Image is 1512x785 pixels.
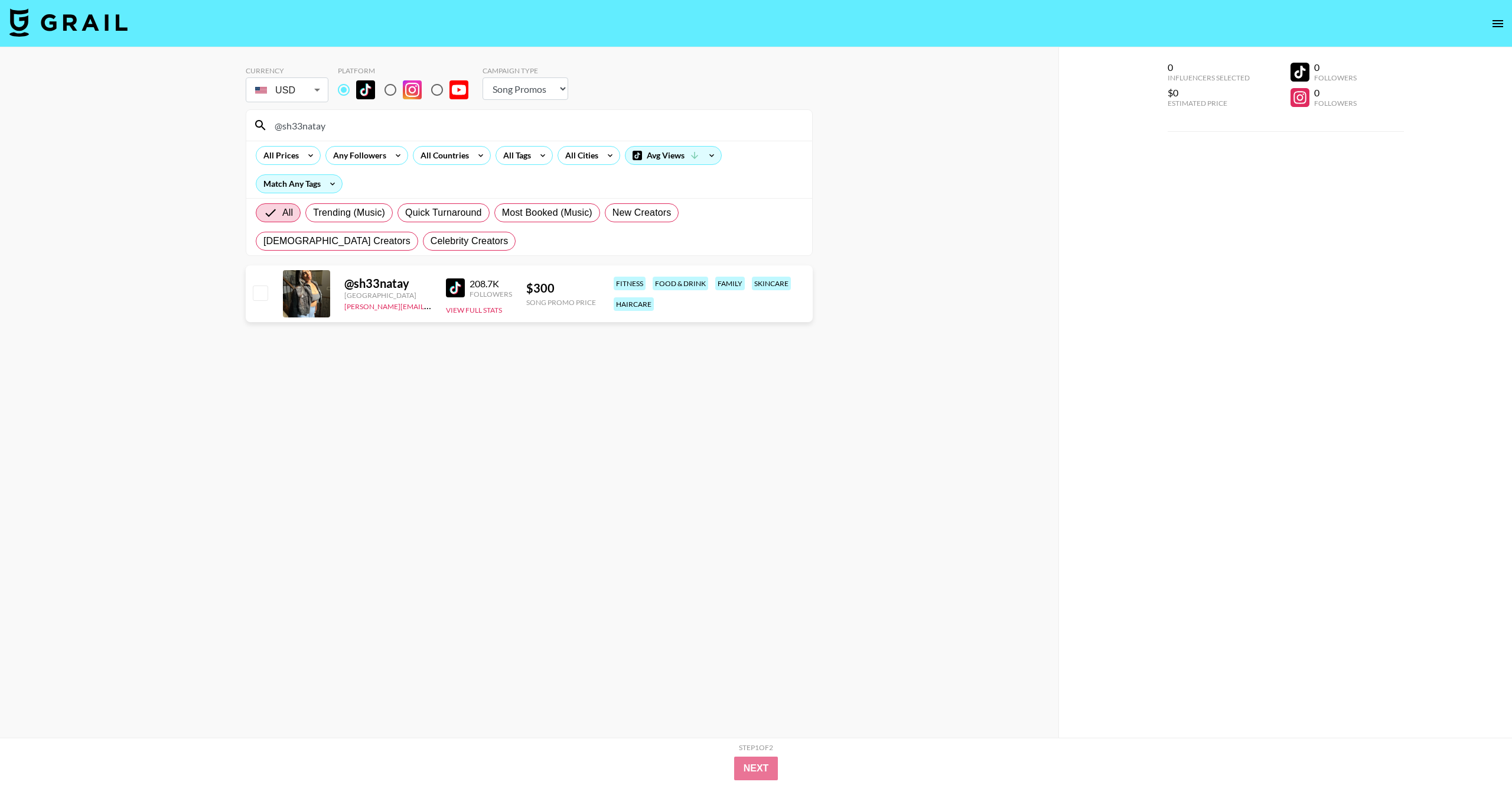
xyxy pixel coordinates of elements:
div: 0 [1168,61,1250,73]
div: Step 1 of 2 [739,743,773,752]
div: Influencers Selected [1168,73,1250,82]
span: All [282,206,293,220]
div: Currency [246,66,328,75]
div: Estimated Price [1168,99,1250,108]
span: New Creators [612,206,672,220]
div: USD [248,80,326,100]
button: View Full Stats [446,306,502,314]
input: Search by User Name [268,116,805,135]
button: Next [734,757,778,780]
div: All Cities [558,147,601,164]
div: Avg Views [625,147,721,164]
div: All Countries [413,147,471,164]
div: 0 [1314,61,1357,73]
div: Match Any Tags [256,175,342,193]
img: YouTube [449,80,468,99]
div: skincare [752,277,791,290]
div: @ sh33natay [344,276,432,291]
span: [DEMOGRAPHIC_DATA] Creators [263,234,410,248]
div: Platform [338,66,478,75]
div: Followers [1314,73,1357,82]
div: Campaign Type [483,66,568,75]
div: Followers [470,290,512,299]
div: Song Promo Price [526,298,596,307]
iframe: Drift Widget Chat Controller [1453,726,1498,771]
div: $0 [1168,87,1250,99]
span: Trending (Music) [313,206,385,220]
div: fitness [614,277,646,290]
div: haircare [614,297,654,311]
div: family [715,277,745,290]
div: Any Followers [326,147,389,164]
span: Celebrity Creators [431,234,509,248]
span: Most Booked (Music) [502,206,592,220]
div: food & drink [653,277,708,290]
div: [GEOGRAPHIC_DATA] [344,291,432,300]
img: TikTok [446,278,465,297]
img: Instagram [403,80,422,99]
a: [PERSON_NAME][EMAIL_ADDRESS][PERSON_NAME][DOMAIN_NAME] [344,300,575,311]
div: All Tags [496,147,533,164]
div: Followers [1314,99,1357,108]
div: $ 300 [526,281,596,296]
div: 0 [1314,87,1357,99]
div: All Prices [256,147,301,164]
span: Quick Turnaround [405,206,482,220]
img: TikTok [356,80,375,99]
img: Grail Talent [9,8,128,37]
div: 208.7K [470,278,512,290]
button: open drawer [1486,12,1510,35]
